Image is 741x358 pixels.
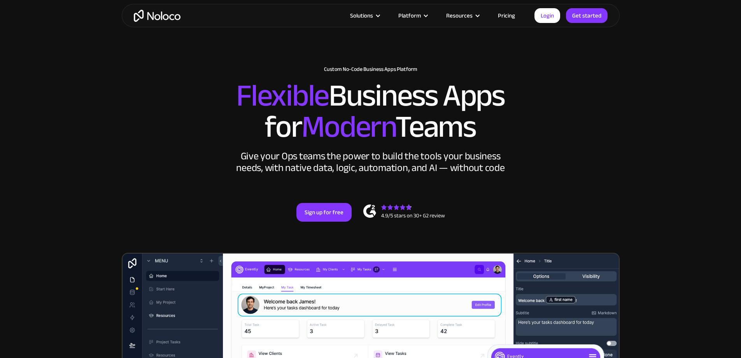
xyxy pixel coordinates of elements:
[566,8,608,23] a: Get started
[350,11,373,21] div: Solutions
[340,11,389,21] div: Solutions
[130,80,612,143] h2: Business Apps for Teams
[301,98,395,156] span: Modern
[488,11,525,21] a: Pricing
[534,8,560,23] a: Login
[236,67,329,125] span: Flexible
[398,11,421,21] div: Platform
[235,150,507,174] div: Give your Ops teams the power to build the tools your business needs, with native data, logic, au...
[389,11,436,21] div: Platform
[134,10,180,22] a: home
[130,66,612,72] h1: Custom No-Code Business Apps Platform
[296,203,352,222] a: Sign up for free
[446,11,473,21] div: Resources
[436,11,488,21] div: Resources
